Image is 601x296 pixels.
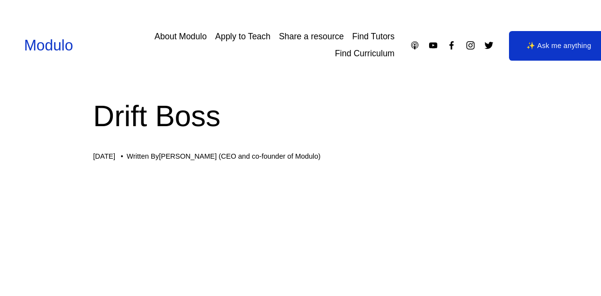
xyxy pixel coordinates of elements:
[352,29,394,46] a: Find Tutors
[93,96,508,137] h1: Drift Boss
[215,29,270,46] a: Apply to Teach
[24,37,73,54] a: Modulo
[410,40,420,50] a: Apple Podcasts
[465,40,476,50] a: Instagram
[484,40,494,50] a: Twitter
[154,29,207,46] a: About Modulo
[447,40,457,50] a: Facebook
[159,152,321,160] a: [PERSON_NAME] (CEO and co-founder of Modulo)
[127,152,321,161] div: Written By
[93,152,115,160] span: [DATE]
[335,46,394,63] a: Find Curriculum
[428,40,438,50] a: YouTube
[279,29,344,46] a: Share a resource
